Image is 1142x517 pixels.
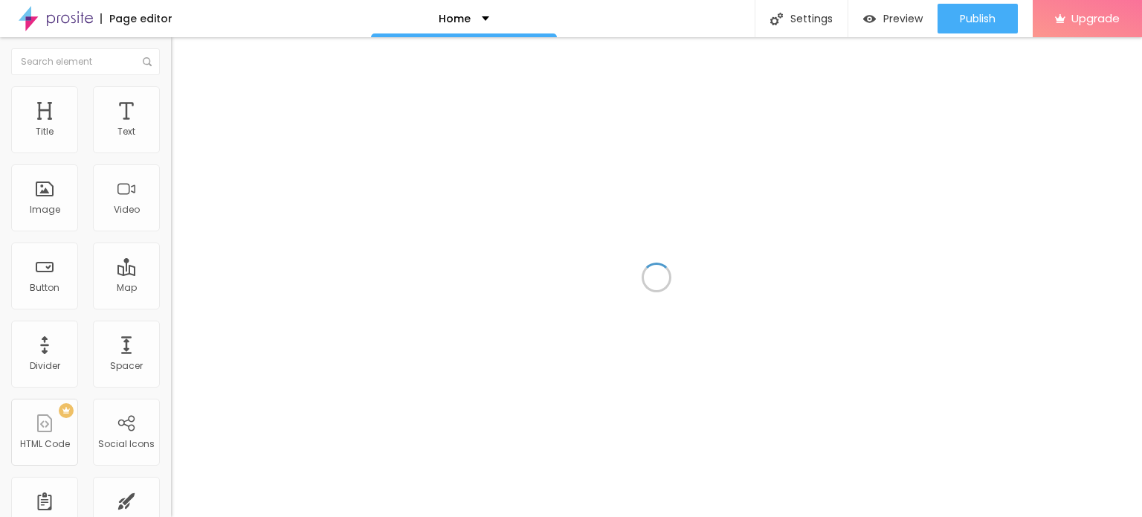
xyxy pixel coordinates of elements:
div: Page editor [100,13,172,24]
button: Preview [848,4,938,33]
div: Video [114,205,140,215]
span: Publish [960,13,996,25]
div: Button [30,283,59,293]
div: Spacer [110,361,143,371]
div: Social Icons [98,439,155,449]
img: Icone [143,57,152,66]
div: Title [36,126,54,137]
span: Preview [883,13,923,25]
span: Upgrade [1071,12,1120,25]
div: Text [117,126,135,137]
div: HTML Code [20,439,70,449]
input: Search element [11,48,160,75]
img: view-1.svg [863,13,876,25]
div: Map [117,283,137,293]
button: Publish [938,4,1018,33]
div: Divider [30,361,60,371]
div: Image [30,205,60,215]
p: Home [439,13,471,24]
img: Icone [770,13,783,25]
